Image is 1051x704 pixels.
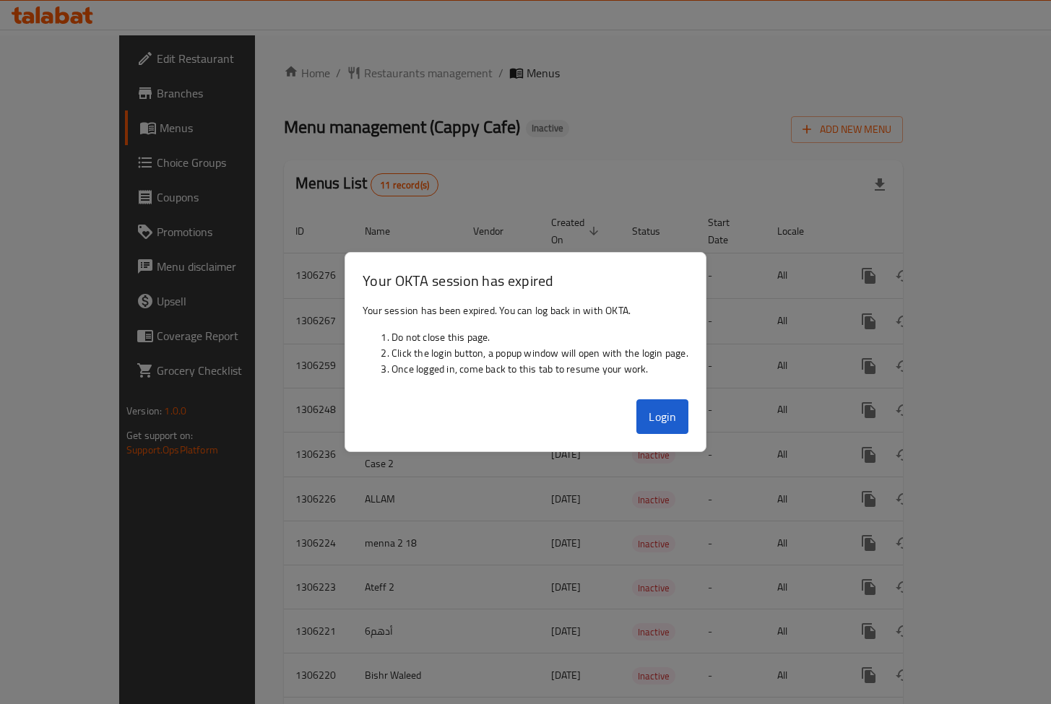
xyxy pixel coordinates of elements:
li: Do not close this page. [392,329,688,345]
div: Your session has been expired. You can log back in with OKTA. [345,297,706,394]
button: Login [636,399,688,434]
li: Once logged in, come back to this tab to resume your work. [392,361,688,377]
li: Click the login button, a popup window will open with the login page. [392,345,688,361]
h3: Your OKTA session has expired [363,270,688,291]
